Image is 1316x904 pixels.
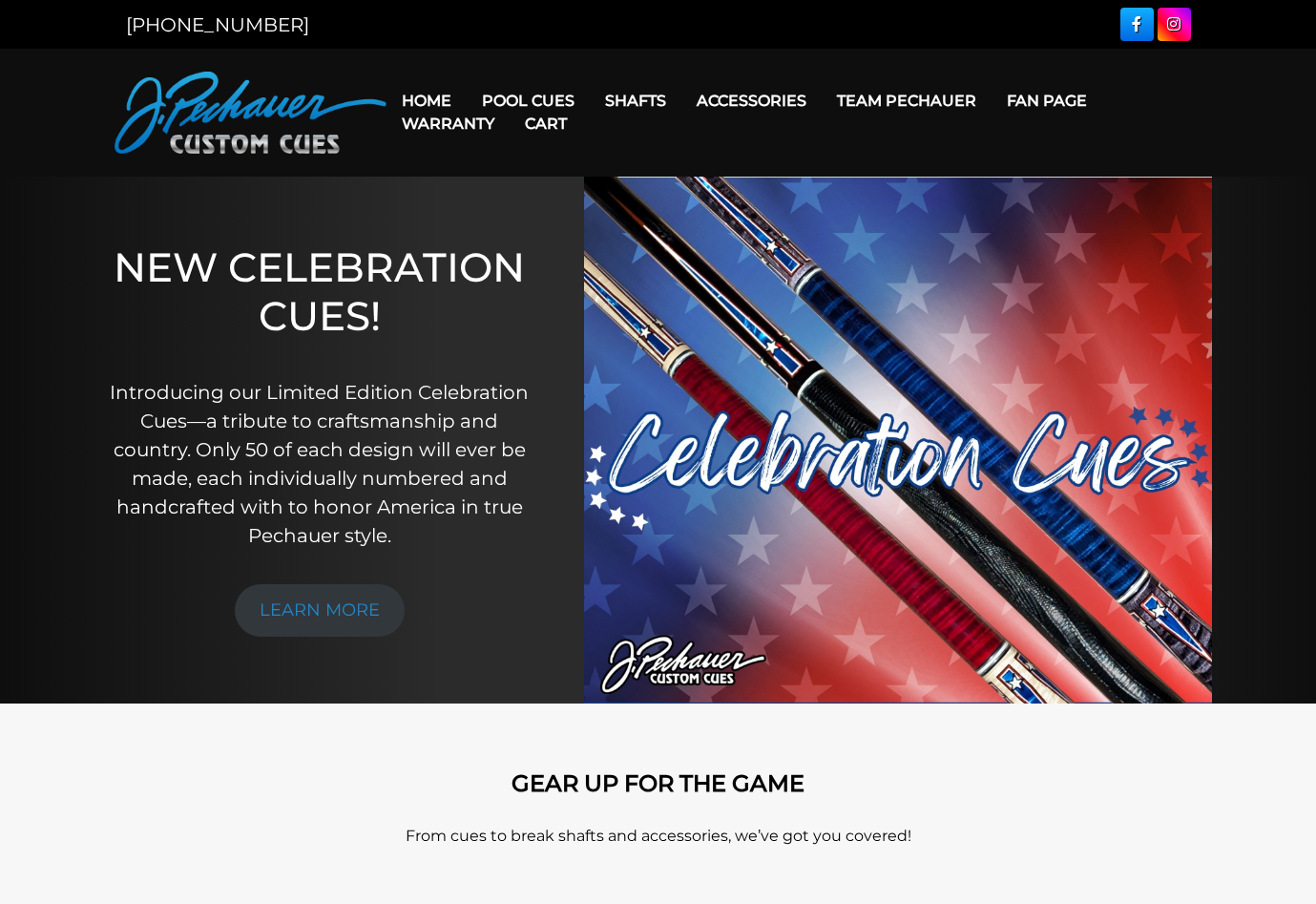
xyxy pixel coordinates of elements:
strong: GEAR UP FOR THE GAME [512,769,804,797]
a: Fan Page [992,76,1102,125]
p: From cues to break shafts and accessories, we’ve got you covered! [115,825,1202,848]
a: Pool Cues [467,76,590,125]
a: Accessories [681,76,822,125]
a: LEARN MORE [235,584,405,637]
img: Pechauer Custom Cues [115,72,386,154]
a: Shafts [590,76,681,125]
a: Warranty [386,99,510,148]
h1: NEW CELEBRATION CUES! [108,243,531,351]
a: Home [386,76,467,125]
a: [PHONE_NUMBER] [126,13,309,36]
a: Team Pechauer [822,76,992,125]
a: Cart [510,99,582,148]
p: Introducing our Limited Edition Celebration Cues—a tribute to craftsmanship and country. Only 50 ... [108,378,531,550]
